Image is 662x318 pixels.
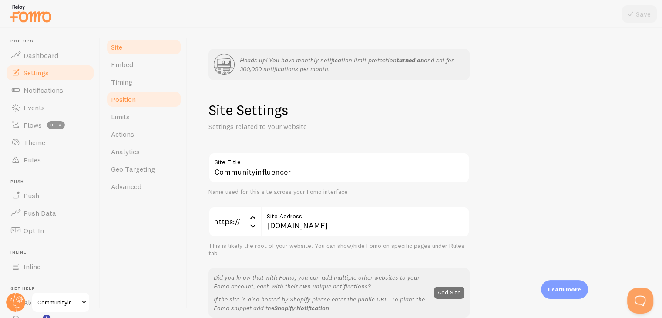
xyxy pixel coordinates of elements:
[111,147,140,156] span: Analytics
[24,51,58,60] span: Dashboard
[24,156,41,164] span: Rules
[111,182,141,191] span: Advanced
[5,64,95,81] a: Settings
[5,116,95,134] a: Flows beta
[111,130,134,139] span: Actions
[106,108,182,125] a: Limits
[208,188,470,196] div: Name used for this site across your Fomo interface
[106,38,182,56] a: Site
[111,165,155,173] span: Geo Targeting
[627,288,653,314] iframe: Help Scout Beacon - Open
[24,103,45,112] span: Events
[24,209,56,217] span: Push Data
[106,160,182,178] a: Geo Targeting
[274,304,329,312] a: Shopify Notification
[111,78,132,86] span: Timing
[24,121,42,129] span: Flows
[106,178,182,195] a: Advanced
[214,295,429,312] p: If the site is also hosted by Shopify please enter the public URL. To plant the Fomo snippet add the
[24,191,39,200] span: Push
[5,151,95,169] a: Rules
[397,56,424,64] strong: turned on
[5,81,95,99] a: Notifications
[261,206,470,237] input: myhonestcompany.com
[106,125,182,143] a: Actions
[10,250,95,255] span: Inline
[261,206,470,221] label: Site Address
[111,60,133,69] span: Embed
[5,258,95,275] a: Inline
[111,112,130,121] span: Limits
[208,122,417,132] p: Settings related to your website
[208,101,470,119] h1: Site Settings
[548,285,581,294] p: Learn more
[106,56,182,73] a: Embed
[5,134,95,151] a: Theme
[208,206,261,237] div: https://
[24,68,49,77] span: Settings
[5,204,95,222] a: Push Data
[9,2,53,24] img: fomo-relay-logo-orange.svg
[111,95,136,104] span: Position
[434,287,464,299] button: Add Site
[106,143,182,160] a: Analytics
[24,226,44,235] span: Opt-In
[31,292,90,313] a: Communityinfluencer
[24,86,63,95] span: Notifications
[24,262,40,271] span: Inline
[541,280,588,299] div: Learn more
[240,56,464,73] p: Heads up! You have monthly notification limit protection and set for 300,000 notifications per mo...
[24,138,45,147] span: Theme
[47,121,65,129] span: beta
[214,273,429,291] p: Did you know that with Fomo, you can add multiple other websites to your Fomo account, each with ...
[106,91,182,108] a: Position
[5,47,95,64] a: Dashboard
[5,187,95,204] a: Push
[10,38,95,44] span: Pop-ups
[111,43,122,51] span: Site
[10,179,95,185] span: Push
[5,222,95,239] a: Opt-In
[106,73,182,91] a: Timing
[208,152,470,167] label: Site Title
[10,286,95,291] span: Get Help
[208,242,470,257] div: This is likely the root of your website. You can show/hide Fomo on specific pages under Rules tab
[37,297,79,308] span: Communityinfluencer
[5,99,95,116] a: Events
